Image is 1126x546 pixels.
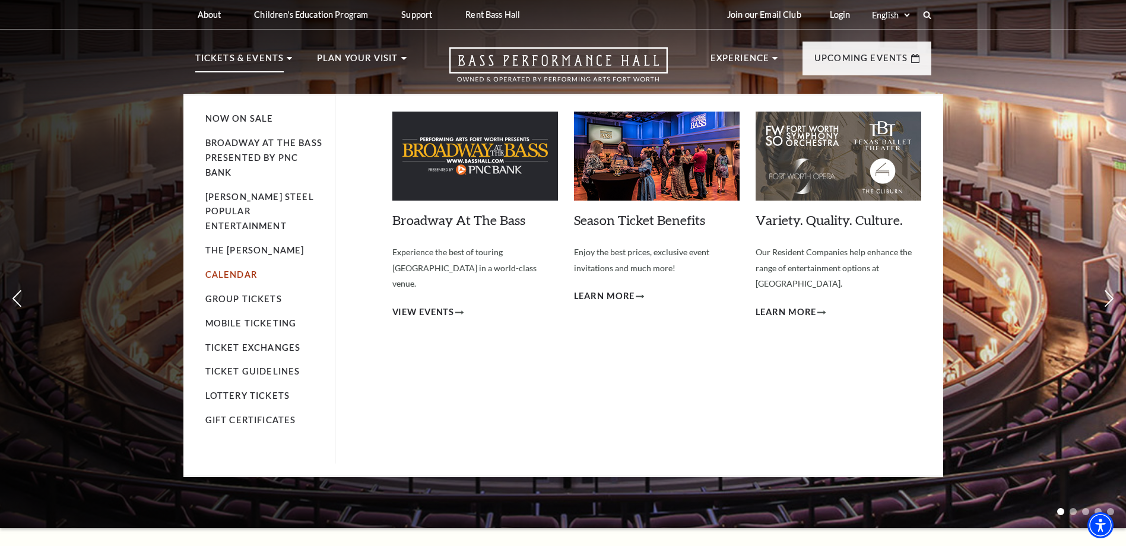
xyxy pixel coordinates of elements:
[870,9,912,21] select: Select:
[205,318,297,328] a: Mobile Ticketing
[465,9,520,20] p: Rent Bass Hall
[205,366,300,376] a: Ticket Guidelines
[195,51,284,72] p: Tickets & Events
[205,342,301,353] a: Ticket Exchanges
[317,51,398,72] p: Plan Your Visit
[756,112,921,201] img: Variety. Quality. Culture.
[205,415,296,425] a: Gift Certificates
[392,305,455,320] span: View Events
[198,9,221,20] p: About
[205,391,290,401] a: Lottery Tickets
[574,289,635,304] span: Learn More
[574,245,740,276] p: Enjoy the best prices, exclusive event invitations and much more!
[205,192,314,231] a: [PERSON_NAME] Steel Popular Entertainment
[574,289,645,304] a: Learn More Season Ticket Benefits
[756,305,817,320] span: Learn More
[392,212,525,228] a: Broadway At The Bass
[814,51,908,72] p: Upcoming Events
[392,245,558,292] p: Experience the best of touring [GEOGRAPHIC_DATA] in a world-class venue.
[756,305,826,320] a: Learn More Variety. Quality. Culture.
[574,212,705,228] a: Season Ticket Benefits
[205,294,282,304] a: Group Tickets
[392,112,558,201] img: Broadway At The Bass
[254,9,368,20] p: Children's Education Program
[756,245,921,292] p: Our Resident Companies help enhance the range of entertainment options at [GEOGRAPHIC_DATA].
[1087,512,1114,538] div: Accessibility Menu
[407,47,711,94] a: Open this option
[711,51,770,72] p: Experience
[205,245,305,255] a: The [PERSON_NAME]
[401,9,432,20] p: Support
[392,305,464,320] a: View Events
[205,269,257,280] a: Calendar
[574,112,740,201] img: Season Ticket Benefits
[205,138,322,177] a: Broadway At The Bass presented by PNC Bank
[205,113,274,123] a: Now On Sale
[756,212,903,228] a: Variety. Quality. Culture.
